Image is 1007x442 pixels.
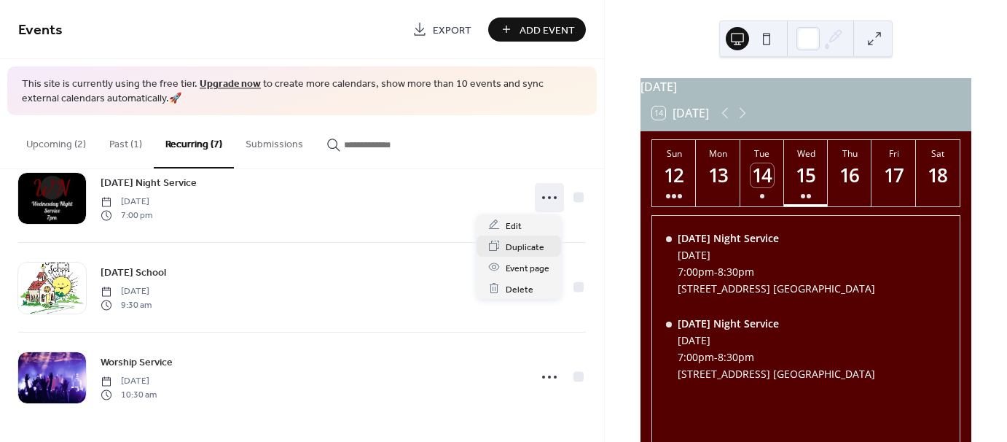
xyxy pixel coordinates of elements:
[740,140,784,206] button: Tue14
[751,163,775,187] div: 14
[714,265,718,279] span: -
[700,147,735,160] div: Mon
[101,388,157,401] span: 10:30 am
[882,163,906,187] div: 17
[832,147,867,160] div: Thu
[401,18,482,42] a: Export
[678,282,875,295] div: [STREET_ADDRESS] [GEOGRAPHIC_DATA]
[101,209,152,222] span: 7:00 pm
[678,265,714,279] span: 7:00pm
[718,265,754,279] span: 8:30pm
[101,375,157,388] span: [DATE]
[662,163,686,187] div: 12
[920,147,955,160] div: Sat
[838,163,862,187] div: 16
[506,282,533,297] span: Delete
[101,298,152,311] span: 9:30 am
[657,147,691,160] div: Sun
[745,147,780,160] div: Tue
[488,18,586,42] button: Add Event
[678,333,875,347] div: [DATE]
[926,163,950,187] div: 18
[916,140,960,206] button: Sat18
[101,355,173,371] span: Worship Service
[98,115,154,167] button: Past (1)
[22,77,582,106] span: This site is currently using the free tier. to create more calendars, show more than 10 events an...
[678,350,714,364] span: 7:00pm
[876,147,911,160] div: Fri
[678,248,875,262] div: [DATE]
[828,140,871,206] button: Thu16
[784,140,828,206] button: Wed15
[794,163,818,187] div: 15
[154,115,234,168] button: Recurring (7)
[101,264,166,281] a: [DATE] School
[788,147,823,160] div: Wed
[506,260,549,276] span: Event page
[647,103,714,123] button: 14[DATE]
[718,350,754,364] span: 8:30pm
[433,23,471,38] span: Export
[18,16,63,44] span: Events
[678,317,875,330] div: [DATE] Night Service
[200,74,261,94] a: Upgrade now
[871,140,915,206] button: Fri17
[101,265,166,281] span: [DATE] School
[234,115,315,167] button: Submissions
[678,231,875,245] div: [DATE] Night Service
[520,23,575,38] span: Add Event
[101,195,152,209] span: [DATE]
[706,163,730,187] div: 13
[652,140,696,206] button: Sun12
[15,115,98,167] button: Upcoming (2)
[640,78,971,96] div: [DATE]
[101,176,197,191] span: [DATE] Night Service
[101,354,173,371] a: Worship Service
[714,350,718,364] span: -
[101,285,152,298] span: [DATE]
[506,218,522,233] span: Edit
[101,174,197,191] a: [DATE] Night Service
[506,239,544,255] span: Duplicate
[678,367,875,381] div: [STREET_ADDRESS] [GEOGRAPHIC_DATA]
[696,140,740,206] button: Mon13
